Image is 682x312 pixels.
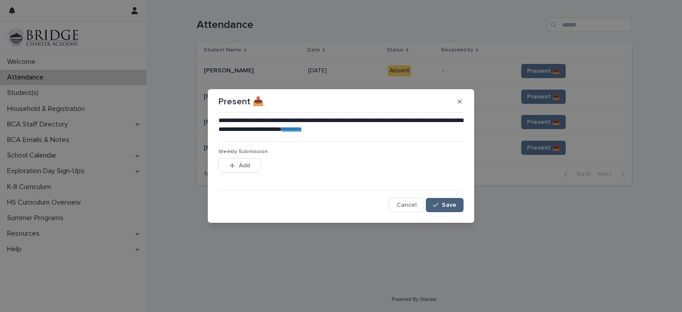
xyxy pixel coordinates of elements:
p: Present 📥 [218,96,264,107]
span: Cancel [397,202,416,208]
button: Cancel [389,198,424,212]
span: Add [239,162,250,169]
span: Save [442,202,456,208]
button: Save [426,198,464,212]
span: Weekly Submission [218,149,268,154]
button: Add [218,158,261,173]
